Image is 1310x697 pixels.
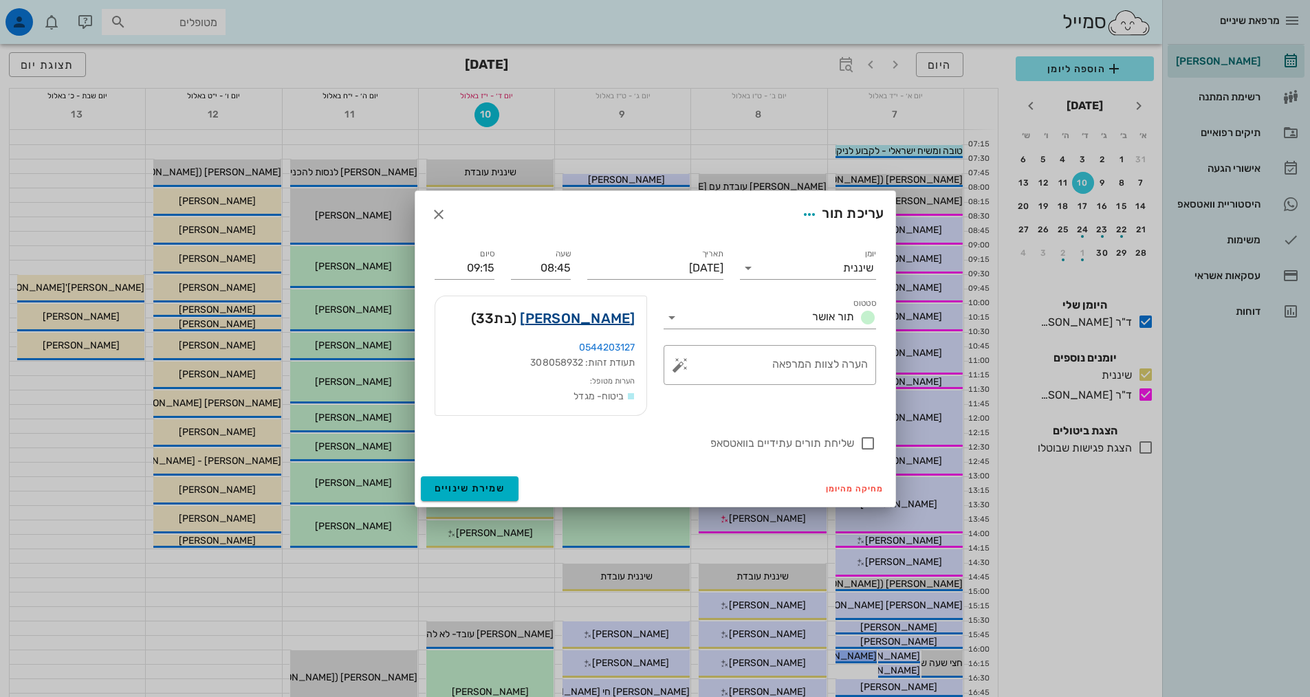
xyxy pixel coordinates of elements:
small: הערות מטופל: [590,377,635,386]
a: 0544203127 [579,342,635,353]
label: שעה [555,249,571,259]
span: שמירת שינויים [435,483,505,494]
a: [PERSON_NAME] [520,307,635,329]
span: (בת ) [471,307,517,329]
div: שיננית [843,262,873,274]
button: מחיקה מהיומן [820,479,890,498]
label: יומן [864,249,876,259]
label: תאריך [701,249,723,259]
div: סטטוסתור אושר [664,307,876,329]
span: תור אושר [812,310,854,323]
label: סטטוס [853,298,876,309]
div: יומןשיננית [740,257,876,279]
span: מחיקה מהיומן [826,484,884,494]
span: ביטוח- מגדל [574,390,624,402]
div: תעודת זהות: 308058932 [446,355,635,370]
span: 33 [476,310,494,327]
label: שליחת תורים עתידיים בוואטסאפ [435,436,854,450]
div: עריכת תור [797,202,884,227]
button: שמירת שינויים [421,476,519,501]
label: סיום [480,249,494,259]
